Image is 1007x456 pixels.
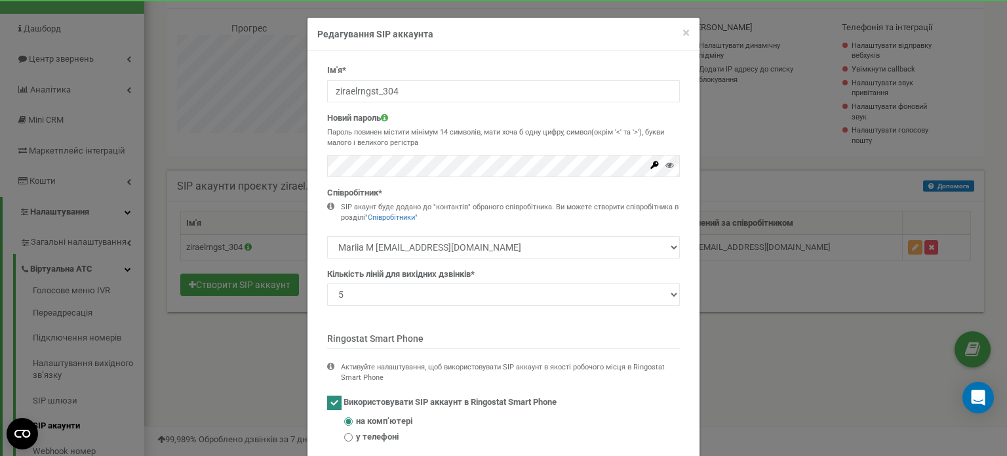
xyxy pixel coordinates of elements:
label: Новий пароль [327,112,388,125]
h4: Редагування SIP аккаунта [317,28,690,41]
div: SIP акаунт буде додано до "контактів" обраного співробітника. Ви можете створити співробітника в ... [341,202,680,222]
p: Ringostat Smart Phone [327,332,680,349]
span: на компʼютері [356,415,412,428]
a: "Співробітники" [365,213,418,222]
input: у телефоні [344,433,353,442]
button: Open CMP widget [7,418,38,449]
div: Open Intercom Messenger [962,382,994,413]
input: на компʼютері [344,417,353,426]
span: у телефоні [356,431,399,444]
div: Активуйте налаштування, щоб використовувати SIP аккаунт в якості робочого місця в Ringostat Smart... [341,362,680,383]
label: Співробітник* [327,187,382,199]
label: Кількість ліній для вихідних дзвінків* [327,268,475,281]
span: × [682,25,690,41]
label: Ім'я* [327,64,346,77]
span: Використовувати SIP аккаунт в Ringostat Smart Phone [344,398,557,407]
p: Пароль повинен містити мінімум 14 символів, мати хоча б одну цифру, символ(окрім '<' та '>'), бук... [327,127,680,148]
